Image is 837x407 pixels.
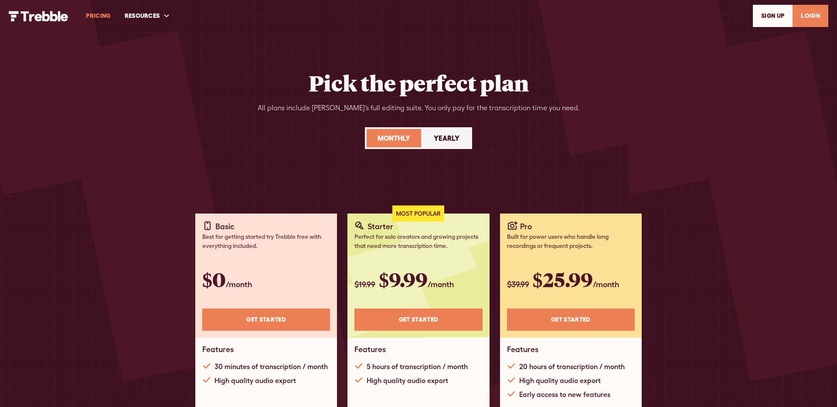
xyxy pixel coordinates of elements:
[519,389,610,400] div: Early access to new features
[378,133,410,143] div: Monthly
[533,266,593,292] span: $25.99
[507,232,635,251] div: Built for power users who handle long recordings or frequent projects.
[226,280,252,289] span: /month
[79,1,117,31] a: PRICING
[507,345,538,354] h1: Features
[125,11,160,20] div: RESOURCES
[753,5,793,27] a: SIGn UP
[202,309,330,331] a: Get STARTED
[354,280,375,289] span: $19.99
[309,70,529,96] h2: Pick the perfect plan
[214,375,296,386] div: High quality audio export
[593,280,619,289] span: /month
[428,280,454,289] span: /month
[507,280,529,289] span: $39.99
[214,361,328,372] div: 30 minutes of transcription / month
[423,129,470,147] a: Yearly
[367,129,421,147] a: Monthly
[202,232,330,251] div: Best for getting started try Trebble free with everything included.
[392,206,444,222] div: Most Popular
[215,220,235,232] div: Basic
[434,133,459,143] div: Yearly
[354,309,482,331] a: Get STARTED
[519,375,601,386] div: High quality audio export
[379,266,428,292] span: $9.99
[519,361,625,372] div: 20 hours of transcription / month
[354,345,386,354] h1: Features
[9,10,68,21] a: home
[367,361,468,372] div: 5 hours of transcription / month
[793,5,828,27] a: LOGIN
[520,220,532,232] div: Pro
[202,266,226,292] span: $0
[118,1,177,31] div: RESOURCES
[354,232,482,251] div: Perfect for solo creators and growing projects that need more transcription time.
[367,375,448,386] div: High quality audio export
[9,11,68,21] img: Trebble Logo - AI Podcast Editor
[507,309,635,331] a: Get STARTED
[202,345,234,354] h1: Features
[258,103,580,113] div: All plans include [PERSON_NAME]’s full editing suite. You only pay for the transcription time you...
